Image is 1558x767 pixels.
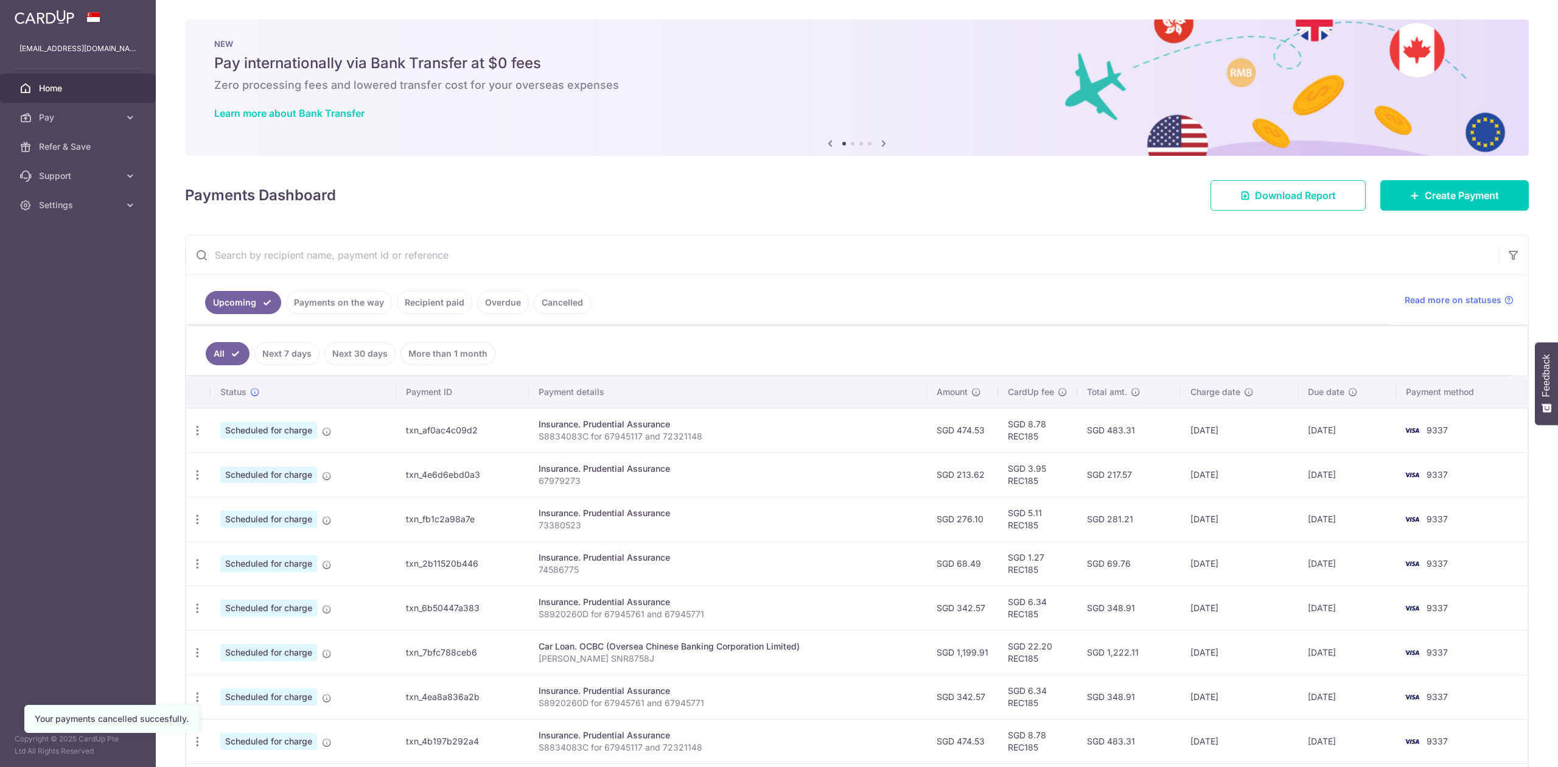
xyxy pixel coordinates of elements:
[539,418,917,430] div: Insurance. Prudential Assurance
[998,586,1077,630] td: SGD 6.34 REC185
[396,541,529,586] td: txn_2b11520b446
[539,729,917,741] div: Insurance. Prudential Assurance
[1535,342,1558,425] button: Feedback - Show survey
[1298,674,1397,719] td: [DATE]
[286,291,392,314] a: Payments on the way
[396,719,529,763] td: txn_4b197b292a4
[539,463,917,475] div: Insurance. Prudential Assurance
[529,376,927,408] th: Payment details
[396,452,529,497] td: txn_4e6d6ebd0a3
[1427,469,1448,480] span: 9337
[220,600,317,617] span: Scheduled for charge
[205,291,281,314] a: Upcoming
[396,376,529,408] th: Payment ID
[396,674,529,719] td: txn_4ea8a836a2b
[1400,556,1424,571] img: Bank Card
[19,43,136,55] p: [EMAIL_ADDRESS][DOMAIN_NAME]
[1298,408,1397,452] td: [DATE]
[1077,408,1181,452] td: SGD 483.31
[1077,541,1181,586] td: SGD 69.76
[1400,512,1424,527] img: Bank Card
[206,342,250,365] a: All
[396,497,529,541] td: txn_fb1c2a98a7e
[1077,674,1181,719] td: SGD 348.91
[396,630,529,674] td: txn_7bfc788ceb6
[1181,719,1298,763] td: [DATE]
[1427,514,1448,524] span: 9337
[998,452,1077,497] td: SGD 3.95 REC185
[1396,376,1528,408] th: Payment method
[39,111,119,124] span: Pay
[927,630,998,674] td: SGD 1,199.91
[254,342,320,365] a: Next 7 days
[1400,468,1424,482] img: Bank Card
[1427,647,1448,657] span: 9337
[1077,719,1181,763] td: SGD 483.31
[1181,586,1298,630] td: [DATE]
[214,54,1500,73] h5: Pay internationally via Bank Transfer at $0 fees
[220,511,317,528] span: Scheduled for charge
[1298,586,1397,630] td: [DATE]
[214,107,365,119] a: Learn more about Bank Transfer
[539,430,917,443] p: S8834083C for 67945117 and 72321148
[396,408,529,452] td: txn_af0ac4c09d2
[539,685,917,697] div: Insurance. Prudential Assurance
[1190,386,1240,398] span: Charge date
[1181,497,1298,541] td: [DATE]
[1308,386,1344,398] span: Due date
[220,733,317,750] span: Scheduled for charge
[937,386,968,398] span: Amount
[998,630,1077,674] td: SGD 22.20 REC185
[1210,180,1366,211] a: Download Report
[927,719,998,763] td: SGD 474.53
[539,519,917,531] p: 73380523
[35,713,189,725] div: Your payments cancelled succesfully.
[1541,354,1552,397] span: Feedback
[1181,674,1298,719] td: [DATE]
[1298,497,1397,541] td: [DATE]
[1298,452,1397,497] td: [DATE]
[1087,386,1127,398] span: Total amt.
[1405,294,1501,306] span: Read more on statuses
[1400,690,1424,704] img: Bank Card
[39,199,119,211] span: Settings
[477,291,529,314] a: Overdue
[185,184,336,206] h4: Payments Dashboard
[539,608,917,620] p: S8920260D for 67945761 and 67945771
[1077,497,1181,541] td: SGD 281.21
[998,497,1077,541] td: SGD 5.11 REC185
[539,507,917,519] div: Insurance. Prudential Assurance
[927,586,998,630] td: SGD 342.57
[214,78,1500,93] h6: Zero processing fees and lowered transfer cost for your overseas expenses
[324,342,396,365] a: Next 30 days
[397,291,472,314] a: Recipient paid
[220,688,317,706] span: Scheduled for charge
[1400,645,1424,660] img: Bank Card
[1298,541,1397,586] td: [DATE]
[539,640,917,653] div: Car Loan. OCBC (Oversea Chinese Banking Corporation Limited)
[1400,423,1424,438] img: Bank Card
[927,452,998,497] td: SGD 213.62
[539,552,917,564] div: Insurance. Prudential Assurance
[1077,586,1181,630] td: SGD 348.91
[15,10,74,24] img: CardUp
[186,236,1499,275] input: Search by recipient name, payment id or reference
[220,422,317,439] span: Scheduled for charge
[1181,408,1298,452] td: [DATE]
[185,19,1529,156] img: Bank transfer banner
[1405,294,1514,306] a: Read more on statuses
[998,719,1077,763] td: SGD 8.78 REC185
[927,541,998,586] td: SGD 68.49
[1181,630,1298,674] td: [DATE]
[220,386,246,398] span: Status
[39,141,119,153] span: Refer & Save
[1380,180,1529,211] a: Create Payment
[1298,630,1397,674] td: [DATE]
[539,741,917,754] p: S8834083C for 67945117 and 72321148
[1077,630,1181,674] td: SGD 1,222.11
[220,466,317,483] span: Scheduled for charge
[1077,452,1181,497] td: SGD 217.57
[1298,719,1397,763] td: [DATE]
[1400,601,1424,615] img: Bank Card
[539,596,917,608] div: Insurance. Prudential Assurance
